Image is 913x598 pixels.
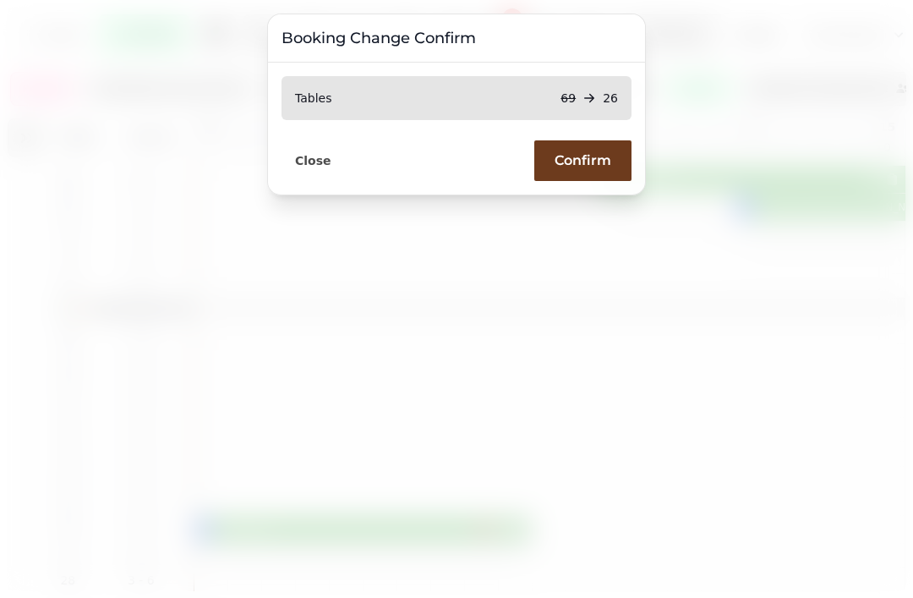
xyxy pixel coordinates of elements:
p: 69 [560,90,576,107]
button: Confirm [534,140,631,181]
p: 26 [603,90,618,107]
span: Close [295,155,331,167]
h3: Booking Change Confirm [282,28,631,48]
span: Confirm [555,154,611,167]
p: Tables [295,90,332,107]
button: Close [282,150,345,172]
